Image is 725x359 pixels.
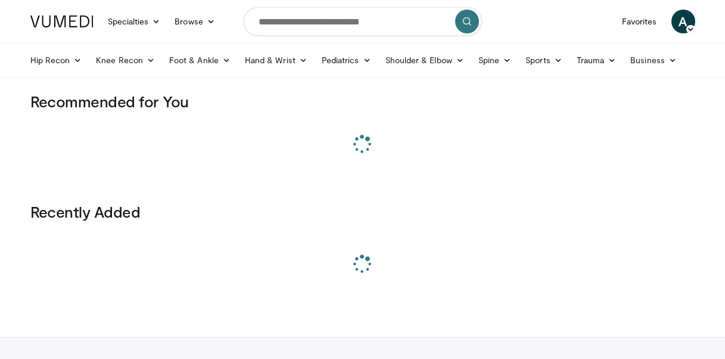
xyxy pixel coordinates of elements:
[30,202,695,221] h3: Recently Added
[30,92,695,111] h3: Recommended for You
[570,48,624,72] a: Trauma
[378,48,471,72] a: Shoulder & Elbow
[615,10,664,33] a: Favorites
[238,48,315,72] a: Hand & Wrist
[89,48,162,72] a: Knee Recon
[623,48,684,72] a: Business
[671,10,695,33] a: A
[23,48,89,72] a: Hip Recon
[30,16,94,27] img: VuMedi Logo
[518,48,570,72] a: Sports
[315,48,378,72] a: Pediatrics
[167,10,222,33] a: Browse
[101,10,168,33] a: Specialties
[162,48,238,72] a: Foot & Ankle
[471,48,518,72] a: Spine
[244,7,482,36] input: Search topics, interventions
